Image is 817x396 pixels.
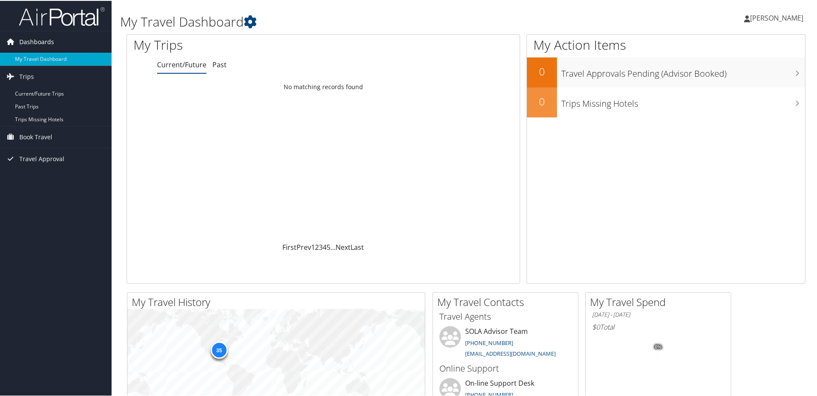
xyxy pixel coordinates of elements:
[592,321,724,331] h6: Total
[212,59,227,69] a: Past
[465,338,513,346] a: [PHONE_NUMBER]
[210,341,227,358] div: 35
[527,57,805,87] a: 0Travel Approvals Pending (Advisor Booked)
[435,325,576,360] li: SOLA Advisor Team
[744,4,812,30] a: [PERSON_NAME]
[561,63,805,79] h3: Travel Approvals Pending (Advisor Booked)
[655,344,662,349] tspan: 0%
[297,242,311,251] a: Prev
[439,362,572,374] h3: Online Support
[19,6,105,26] img: airportal-logo.png
[527,93,557,108] h2: 0
[311,242,315,251] a: 1
[590,294,731,309] h2: My Travel Spend
[561,93,805,109] h3: Trips Missing Hotels
[19,147,64,169] span: Travel Approval
[439,310,572,322] h3: Travel Agents
[315,242,319,251] a: 2
[336,242,351,251] a: Next
[527,87,805,117] a: 0Trips Missing Hotels
[157,59,206,69] a: Current/Future
[330,242,336,251] span: …
[19,30,54,52] span: Dashboards
[750,12,803,22] span: [PERSON_NAME]
[323,242,327,251] a: 4
[351,242,364,251] a: Last
[133,35,350,53] h1: My Trips
[465,349,556,357] a: [EMAIL_ADDRESS][DOMAIN_NAME]
[120,12,581,30] h1: My Travel Dashboard
[527,35,805,53] h1: My Action Items
[327,242,330,251] a: 5
[592,310,724,318] h6: [DATE] - [DATE]
[19,126,52,147] span: Book Travel
[527,63,557,78] h2: 0
[437,294,578,309] h2: My Travel Contacts
[19,65,34,87] span: Trips
[319,242,323,251] a: 3
[127,78,520,94] td: No matching records found
[132,294,425,309] h2: My Travel History
[592,321,600,331] span: $0
[282,242,297,251] a: First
